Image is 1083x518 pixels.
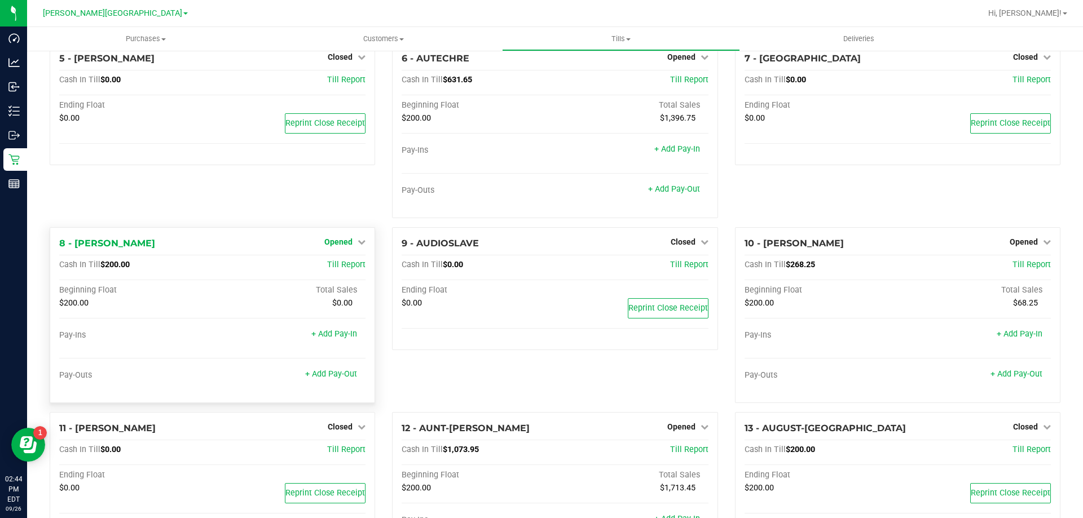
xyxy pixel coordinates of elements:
[745,53,861,64] span: 7 - [GEOGRAPHIC_DATA]
[5,474,22,504] p: 02:44 PM EDT
[59,470,213,480] div: Ending Float
[443,445,479,454] span: $1,073.95
[970,113,1051,134] button: Reprint Close Receipt
[1012,260,1051,269] a: Till Report
[213,285,366,295] div: Total Sales
[59,483,80,493] span: $0.00
[328,52,353,61] span: Closed
[402,75,443,85] span: Cash In Till
[628,298,708,318] button: Reprint Close Receipt
[1013,52,1038,61] span: Closed
[402,185,555,196] div: Pay-Outs
[265,27,502,51] a: Customers
[745,113,765,123] span: $0.00
[670,75,708,85] a: Till Report
[502,27,739,51] a: Tills
[402,53,469,64] span: 6 - AUTECHRE
[327,260,366,269] a: Till Report
[8,178,20,189] inline-svg: Reports
[670,445,708,454] a: Till Report
[745,298,774,308] span: $200.00
[402,285,555,295] div: Ending Float
[402,100,555,110] div: Beginning Float
[59,100,213,110] div: Ending Float
[745,238,844,249] span: 10 - [PERSON_NAME]
[667,422,695,431] span: Opened
[745,330,898,340] div: Pay-Ins
[828,34,890,44] span: Deliveries
[745,445,786,454] span: Cash In Till
[59,285,213,295] div: Beginning Float
[671,237,695,246] span: Closed
[33,426,47,440] iframe: Resource center unread badge
[990,369,1042,379] a: + Add Pay-Out
[740,27,978,51] a: Deliveries
[402,445,443,454] span: Cash In Till
[970,483,1051,503] button: Reprint Close Receipt
[8,105,20,117] inline-svg: Inventory
[100,260,130,269] span: $200.00
[897,285,1051,295] div: Total Sales
[648,184,700,194] a: + Add Pay-Out
[997,329,1042,339] a: + Add Pay-In
[745,470,898,480] div: Ending Float
[59,370,213,380] div: Pay-Outs
[1013,422,1038,431] span: Closed
[311,329,357,339] a: + Add Pay-In
[265,34,501,44] span: Customers
[5,504,22,513] p: 09/26
[1012,445,1051,454] a: Till Report
[786,260,815,269] span: $268.25
[59,445,100,454] span: Cash In Till
[1012,75,1051,85] a: Till Report
[285,488,365,498] span: Reprint Close Receipt
[988,8,1062,17] span: Hi, [PERSON_NAME]!
[324,237,353,246] span: Opened
[745,483,774,493] span: $200.00
[59,238,155,249] span: 8 - [PERSON_NAME]
[971,118,1050,128] span: Reprint Close Receipt
[285,483,366,503] button: Reprint Close Receipt
[59,260,100,269] span: Cash In Till
[327,75,366,85] a: Till Report
[786,445,815,454] span: $200.00
[402,423,530,433] span: 12 - AUNT-[PERSON_NAME]
[59,75,100,85] span: Cash In Till
[27,34,265,44] span: Purchases
[8,130,20,141] inline-svg: Outbound
[285,113,366,134] button: Reprint Close Receipt
[670,260,708,269] a: Till Report
[628,303,708,313] span: Reprint Close Receipt
[8,33,20,44] inline-svg: Dashboard
[443,75,472,85] span: $631.65
[660,483,695,493] span: $1,713.45
[555,470,708,480] div: Total Sales
[402,260,443,269] span: Cash In Till
[8,57,20,68] inline-svg: Analytics
[1013,298,1038,308] span: $68.25
[327,445,366,454] a: Till Report
[402,145,555,156] div: Pay-Ins
[305,369,357,379] a: + Add Pay-Out
[971,488,1050,498] span: Reprint Close Receipt
[745,260,786,269] span: Cash In Till
[402,113,431,123] span: $200.00
[402,483,431,493] span: $200.00
[8,154,20,165] inline-svg: Retail
[1010,237,1038,246] span: Opened
[332,298,353,308] span: $0.00
[402,298,422,308] span: $0.00
[59,298,89,308] span: $200.00
[443,260,463,269] span: $0.00
[660,113,695,123] span: $1,396.75
[654,144,700,154] a: + Add Pay-In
